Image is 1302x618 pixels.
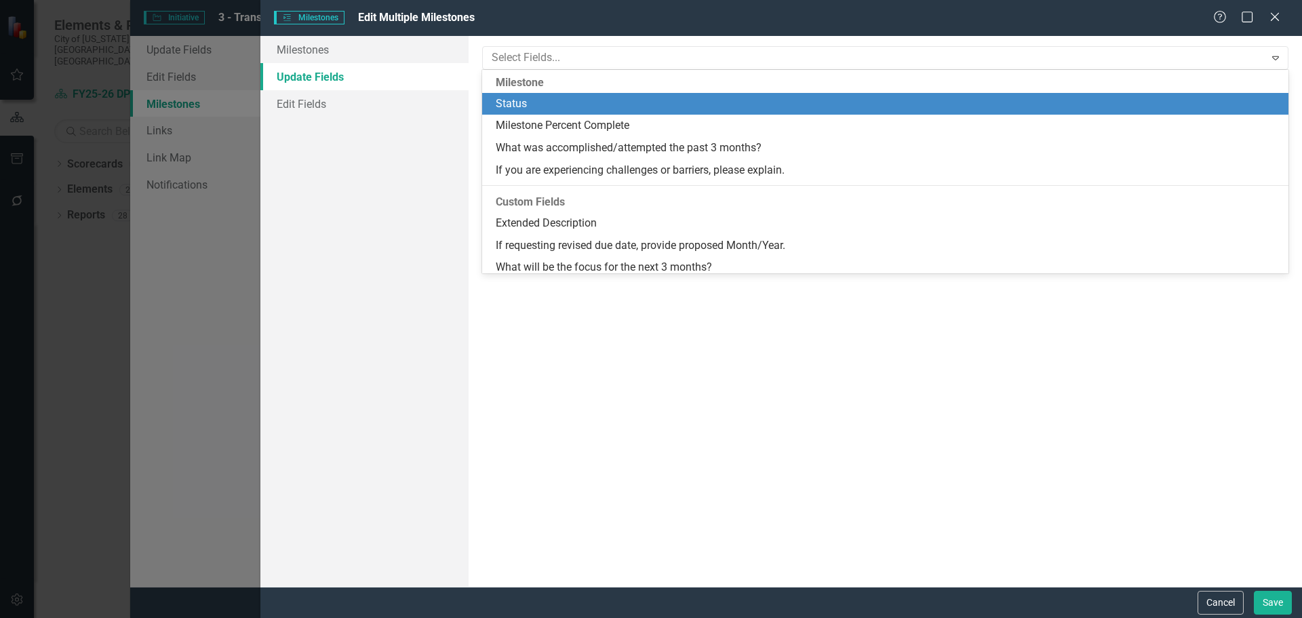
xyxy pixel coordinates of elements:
[496,140,1280,156] div: What was accomplished/attempted the past 3 months?
[496,216,1280,231] div: Extended Description
[1254,591,1292,615] button: Save
[482,193,1288,212] div: Custom Fields
[496,260,1280,275] div: What will be the focus for the next 3 months?
[496,96,1280,112] div: Status
[260,90,469,117] a: Edit Fields
[260,36,469,63] a: Milestones
[496,163,1280,178] div: If you are experiencing challenges or barriers, please explain.
[274,11,344,24] span: Milestones
[1198,591,1244,615] button: Cancel
[496,118,1280,134] div: Milestone Percent Complete
[482,73,1288,93] div: Milestone
[496,238,1280,254] div: If requesting revised due date, provide proposed Month/Year.
[358,11,475,24] span: Edit Multiple Milestones
[260,63,469,90] a: Update Fields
